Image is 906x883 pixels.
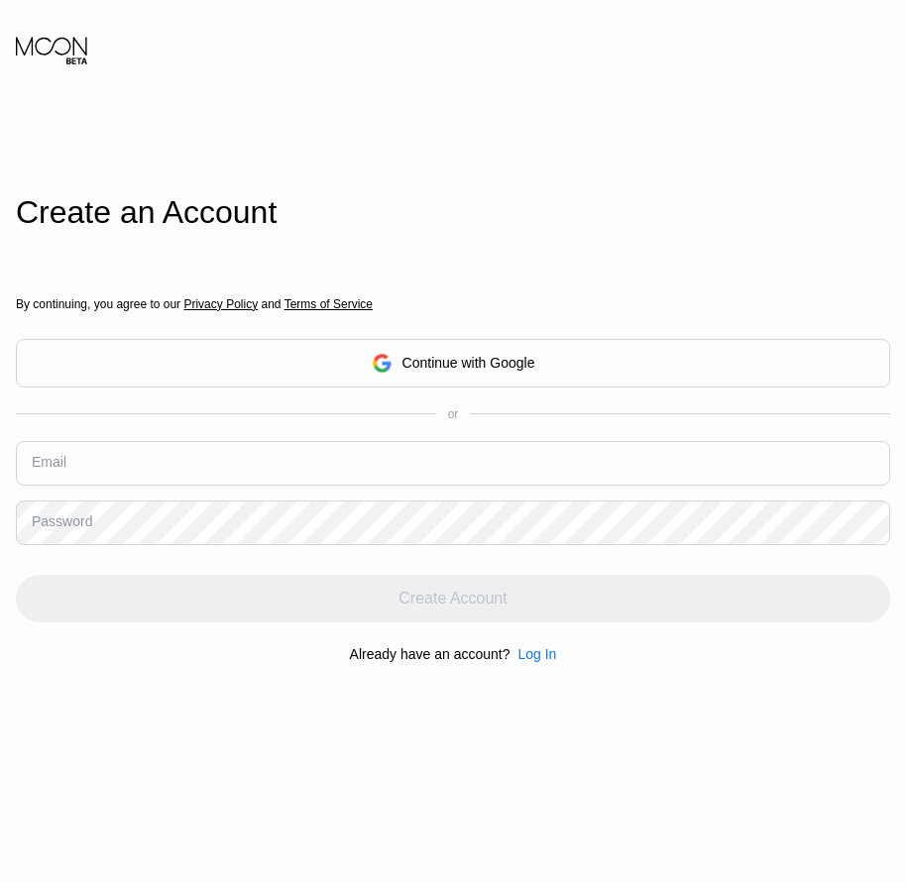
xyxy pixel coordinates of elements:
div: or [448,407,459,421]
div: By continuing, you agree to our [16,297,890,311]
div: Continue with Google [402,355,535,371]
div: Already have an account? [350,646,510,662]
div: Log In [517,646,556,662]
span: Terms of Service [284,297,373,311]
span: Privacy Policy [183,297,258,311]
span: and [258,297,284,311]
div: Continue with Google [16,339,890,387]
div: Email [32,454,66,470]
div: Password [32,513,92,529]
div: Create an Account [16,194,890,231]
div: Log In [510,646,556,662]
